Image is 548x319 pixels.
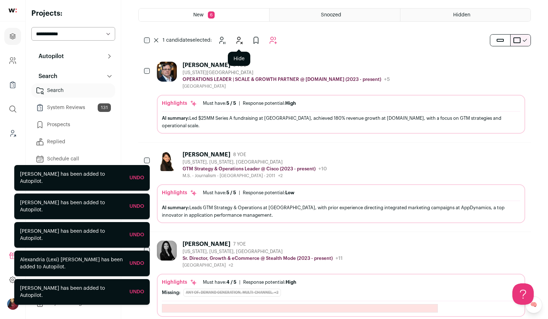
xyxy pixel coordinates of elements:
[270,9,400,21] a: Snoozed
[157,241,177,261] img: 794972a69446a6859c2b218e7b87257350e32d42592308ecb033c18b2b33228e
[203,279,296,285] ul: |
[129,204,144,209] a: Undo
[129,261,144,266] a: Undo
[203,190,295,196] ul: |
[321,12,341,17] span: Snoozed
[20,256,124,271] div: Alexandria (Lexi) [PERSON_NAME] has been added to Autopilot.
[453,12,470,17] span: Hidden
[183,256,333,261] p: Sr. Director, Growth & eCommerce @ Stealth Mode (2023 - present)
[7,298,19,310] button: Open dropdown
[162,205,189,210] span: AI summary:
[20,199,124,213] div: [PERSON_NAME] has been added to Autopilot.
[285,101,296,106] span: High
[162,279,197,286] div: Highlights
[232,33,246,47] button: Hide
[183,70,390,76] div: [US_STATE][GEOGRAPHIC_DATA]
[163,38,190,43] span: 1 candidate
[203,190,236,196] div: Must have:
[4,52,21,69] a: Company and ATS Settings
[193,12,204,17] span: New
[162,204,520,219] div: Leads GTM Strategy & Operations at [GEOGRAPHIC_DATA], with prior experience directing integrated ...
[31,135,115,149] a: Replied
[162,100,197,107] div: Highlights
[162,189,197,196] div: Highlights
[266,33,280,47] button: Add to Autopilot
[129,175,144,180] a: Undo
[129,289,144,294] a: Undo
[9,9,17,12] img: wellfound-shorthand-0d5821cbd27db2630d0214b213865d53afaa358527fdda9d0ea32b1df1b89c2c.svg
[7,298,19,310] img: 10010497-medium_jpg
[157,62,525,134] a: [PERSON_NAME] 5 YOE [US_STATE][GEOGRAPHIC_DATA] OPERATIONS LEADER | SCALE & GROWTH PARTNER @ [DOM...
[31,49,115,63] button: Autopilot
[31,118,115,132] a: Prospects
[525,296,542,313] a: 🧠
[318,166,327,171] span: +10
[208,11,215,19] span: 6
[285,190,295,195] span: Low
[183,289,281,297] div: Any of: demand generation, multi-channel, +2
[183,173,327,179] div: M.S. - Journalism - [GEOGRAPHIC_DATA] - 2011
[157,151,525,223] a: [PERSON_NAME] 8 YOE [US_STATE], [US_STATE], [GEOGRAPHIC_DATA] GTM Strategy & Operations Leader @ ...
[4,76,21,93] a: Company Lists
[226,101,236,106] span: 5 / 5
[163,37,212,44] span: selected:
[31,83,115,98] a: Search
[157,62,177,82] img: bdf1d3434afc2d8a9b267c3f328ba0b0f85a3902c3840a8e0834d9ac061cd615
[34,52,64,61] p: Autopilot
[20,228,124,242] div: [PERSON_NAME] has been added to Autopilot.
[183,77,381,82] p: OPERATIONS LEADER | SCALE & GROWTH PARTNER @ [DOMAIN_NAME] (2023 - present)
[183,241,230,248] div: [PERSON_NAME]
[183,62,230,69] div: [PERSON_NAME]
[384,77,390,82] span: +5
[183,83,390,89] div: [GEOGRAPHIC_DATA]
[203,101,296,106] ul: |
[34,72,57,81] p: Search
[183,262,343,268] div: [GEOGRAPHIC_DATA]
[229,263,233,267] span: +2
[4,125,21,142] a: Leads (Backoffice)
[203,101,236,106] div: Must have:
[162,290,180,295] div: Missing:
[20,285,124,299] div: [PERSON_NAME] has been added to Autopilot.
[20,171,124,185] div: [PERSON_NAME] has been added to Autopilot.
[31,152,115,166] a: Schedule call
[4,28,21,45] a: Projects
[243,101,296,106] div: Response potential:
[215,33,229,47] button: Snooze
[31,69,115,83] button: Search
[183,151,230,158] div: [PERSON_NAME]
[233,152,246,158] span: 8 YOE
[31,101,115,115] a: System Reviews131
[157,241,525,317] a: [PERSON_NAME] 7 YOE [US_STATE], [US_STATE], [GEOGRAPHIC_DATA] Sr. Director, Growth & eCommerce @ ...
[400,9,531,21] a: Hidden
[278,174,283,178] span: +2
[31,9,115,19] h2: Projects:
[243,190,295,196] div: Response potential:
[228,52,250,66] div: Hide
[183,166,316,172] p: GTM Strategy & Operations Leader @ Cisco (2023 - present)
[226,190,236,195] span: 5 / 5
[162,116,189,120] span: AI summary:
[98,103,111,112] span: 131
[129,232,144,237] a: Undo
[243,279,296,285] div: Response potential:
[162,114,520,129] div: Led $25MM Series A fundraising at [GEOGRAPHIC_DATA], achieved 180% revenue growth at [DOMAIN_NAME...
[183,159,327,165] div: [US_STATE], [US_STATE], [GEOGRAPHIC_DATA]
[336,256,343,261] span: +11
[226,280,236,284] span: 4 / 5
[183,249,343,254] div: [US_STATE], [US_STATE], [GEOGRAPHIC_DATA]
[157,151,177,171] img: 0d4532a597cef0e9408a7f1f5fa39e130c2d40823a12d27bf7c56940be9e19fd
[286,280,296,284] span: High
[249,33,263,47] button: Add to Prospects
[203,279,236,285] div: Must have:
[233,241,246,247] span: 7 YOE
[512,283,534,305] iframe: Help Scout Beacon - Open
